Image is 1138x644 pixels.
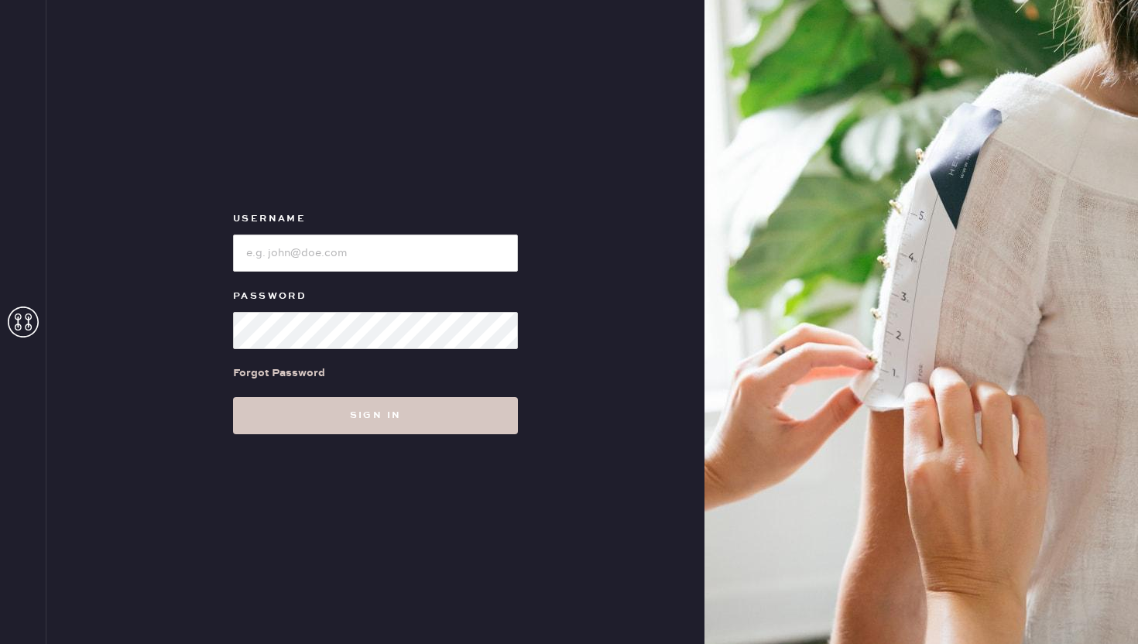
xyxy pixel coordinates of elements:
label: Password [233,287,518,306]
label: Username [233,210,518,228]
div: Forgot Password [233,365,325,382]
a: Forgot Password [233,349,325,397]
input: e.g. john@doe.com [233,235,518,272]
button: Sign in [233,397,518,434]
